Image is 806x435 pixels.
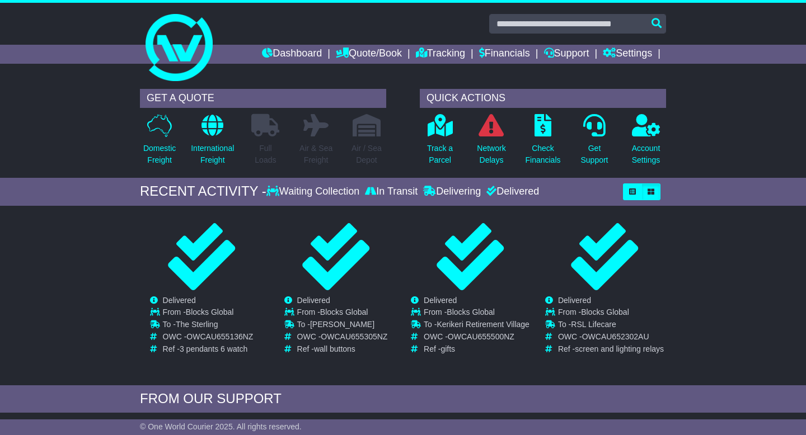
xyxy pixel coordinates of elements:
[336,45,402,64] a: Quote/Book
[524,114,561,172] a: CheckFinancials
[320,308,368,316] span: Blocks Global
[420,89,666,108] div: QUICK ACTIONS
[163,296,196,305] span: Delivered
[427,143,453,166] p: Track a Parcel
[580,143,608,166] p: Get Support
[558,332,664,344] td: OWC -
[180,344,247,353] span: 3 pendants 6 watch
[297,344,388,354] td: Ref -
[163,344,254,354] td: Ref -
[448,332,514,341] span: OWCAU655500NZ
[163,332,254,344] td: OWC -
[297,308,388,320] td: From -
[581,308,629,316] span: Blocks Global
[163,320,254,332] td: To -
[251,143,279,166] p: Full Loads
[427,114,453,172] a: Track aParcel
[441,344,455,353] span: gifts
[580,114,608,172] a: GetSupport
[558,320,664,332] td: To -
[191,143,234,166] p: International Freight
[163,308,254,320] td: From -
[484,186,539,198] div: Delivered
[186,332,253,341] span: OWCAU655136NZ
[582,332,649,341] span: OWCAU652302AU
[631,114,661,172] a: AccountSettings
[262,45,322,64] a: Dashboard
[424,308,529,320] td: From -
[416,45,465,64] a: Tracking
[297,320,388,332] td: To -
[632,143,660,166] p: Account Settings
[571,320,616,329] span: RSL Lifecare
[176,320,218,329] span: The Sterling
[352,143,382,166] p: Air / Sea Depot
[424,320,529,332] td: To -
[299,143,332,166] p: Air & Sea Freight
[266,186,362,198] div: Waiting Collection
[477,143,505,166] p: Network Delays
[297,332,388,344] td: OWC -
[479,45,530,64] a: Financials
[525,143,560,166] p: Check Financials
[603,45,652,64] a: Settings
[310,320,374,329] span: [PERSON_NAME]
[297,296,330,305] span: Delivered
[143,143,176,166] p: Domestic Freight
[558,308,664,320] td: From -
[190,114,235,172] a: InternationalFreight
[321,332,387,341] span: OWCAU655305NZ
[544,45,589,64] a: Support
[575,344,664,353] span: screen and lighting relays
[447,308,495,316] span: Blocks Global
[558,344,664,354] td: Ref -
[140,422,302,431] span: © One World Courier 2025. All rights reserved.
[420,186,484,198] div: Delivering
[424,344,529,354] td: Ref -
[424,332,529,344] td: OWC -
[362,186,420,198] div: In Transit
[140,183,266,200] div: RECENT ACTIVITY -
[424,296,457,305] span: Delivered
[476,114,506,172] a: NetworkDelays
[558,296,591,305] span: Delivered
[140,391,666,407] div: FROM OUR SUPPORT
[186,308,234,316] span: Blocks Global
[314,344,355,353] span: wall buttons
[143,114,176,172] a: DomesticFreight
[437,320,529,329] span: Kerikeri Retirement Village
[140,89,386,108] div: GET A QUOTE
